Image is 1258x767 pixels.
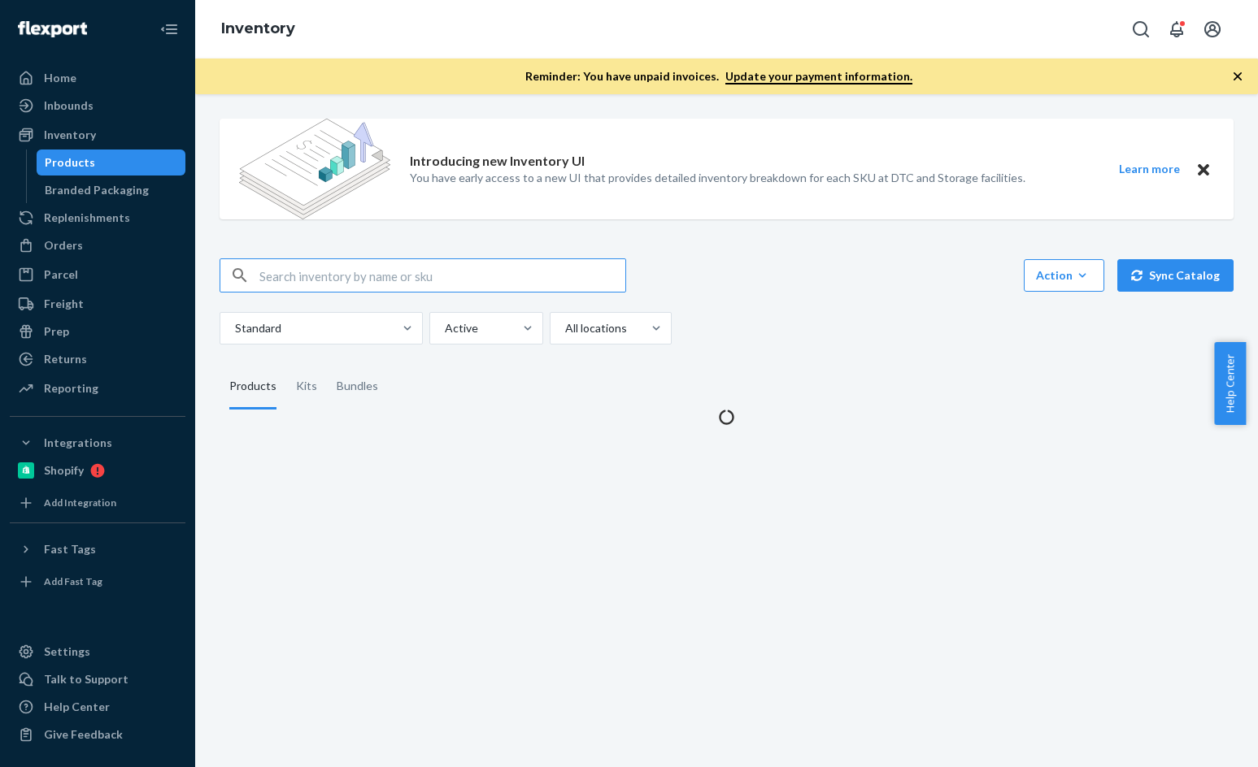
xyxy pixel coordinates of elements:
[44,643,90,660] div: Settings
[1024,259,1104,292] button: Action
[1193,159,1214,180] button: Close
[1196,13,1229,45] button: Open account menu
[45,182,149,198] div: Branded Packaging
[10,430,185,456] button: Integrations
[564,320,565,336] input: All locations
[10,536,185,562] button: Fast Tags
[44,380,98,396] div: Reporting
[410,170,1025,186] p: You have early access to a new UI that provides detailed inventory breakdown for each SKU at DTC ...
[239,119,390,219] img: new-reports-banner-icon.82668bd98b6a51aee86340f2a7b77ae3.png
[10,122,185,148] a: Inventory
[229,364,276,409] div: Products
[1160,13,1193,45] button: Open notifications
[233,320,235,336] input: Standard
[10,262,185,288] a: Parcel
[208,6,308,53] ol: breadcrumbs
[10,65,185,91] a: Home
[443,320,445,336] input: Active
[337,364,378,409] div: Bundles
[153,13,185,45] button: Close Navigation
[44,210,130,226] div: Replenishments
[1108,159,1190,180] button: Learn more
[44,70,76,86] div: Home
[10,291,185,317] a: Freight
[259,259,625,292] input: Search inventory by name or sku
[296,364,317,409] div: Kits
[10,569,185,595] a: Add Fast Tag
[45,154,95,171] div: Products
[1036,267,1092,284] div: Action
[10,666,185,692] a: Talk to Support
[44,127,96,143] div: Inventory
[18,21,87,37] img: Flexport logo
[10,490,185,516] a: Add Integration
[44,496,116,509] div: Add Integration
[10,457,185,483] a: Shopify
[44,351,87,367] div: Returns
[10,639,185,665] a: Settings
[10,205,185,231] a: Replenishments
[10,375,185,401] a: Reporting
[44,671,128,687] div: Talk to Support
[44,97,94,114] div: Inbounds
[10,721,185,747] button: Give Feedback
[44,462,84,479] div: Shopify
[44,237,83,253] div: Orders
[44,699,110,715] div: Help Center
[10,694,185,720] a: Help Center
[37,149,186,175] a: Products
[44,574,102,588] div: Add Fast Tag
[44,323,69,340] div: Prep
[44,726,123,743] div: Give Feedback
[37,177,186,203] a: Branded Packaging
[1214,342,1246,425] button: Help Center
[1125,13,1157,45] button: Open Search Box
[44,296,84,312] div: Freight
[10,346,185,372] a: Returns
[44,541,96,557] div: Fast Tags
[44,435,112,451] div: Integrations
[10,232,185,258] a: Orders
[10,93,185,119] a: Inbounds
[221,19,295,37] a: Inventory
[525,68,912,84] p: Reminder: You have unpaid invoices.
[1117,259,1234,292] button: Sync Catalog
[10,318,185,344] a: Prep
[725,69,912,84] a: Update your payment information.
[44,266,78,283] div: Parcel
[410,152,585,171] p: Introducing new Inventory UI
